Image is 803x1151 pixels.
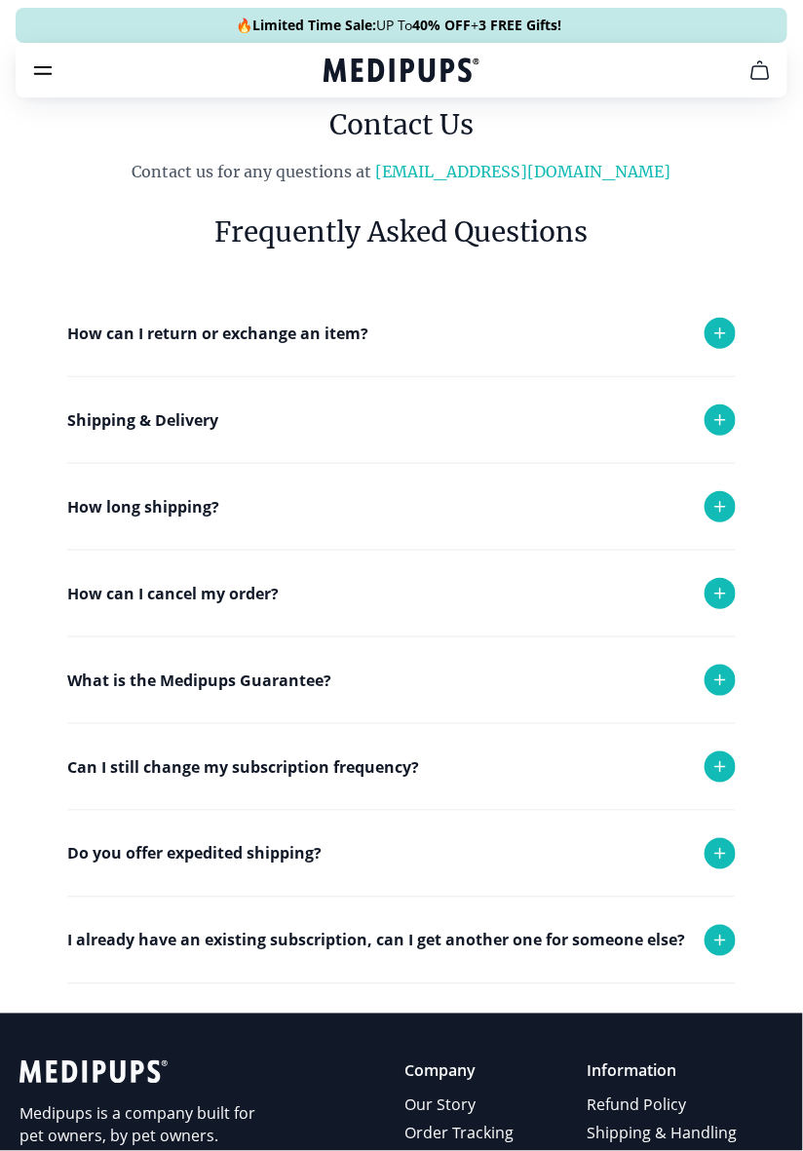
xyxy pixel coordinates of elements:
[67,929,685,952] p: I already have an existing subscription, can I get another one for someone else?
[237,16,562,35] span: 🔥 UP To +
[737,47,784,94] button: cart
[67,550,652,625] div: Each order takes 1-2 business days to be delivered.
[67,582,279,605] p: How can I cancel my order?
[67,495,219,518] p: How long shipping?
[67,669,331,692] p: What is the Medipups Guarantee?
[404,1120,516,1148] a: Order Tracking
[67,755,419,779] p: Can I still change my subscription frequency?
[404,1060,516,1083] p: Company
[31,58,55,82] button: burger-menu
[67,723,652,839] div: If you received the wrong product or your product was damaged in transit, we will replace it with...
[67,810,652,885] div: Yes you can. Simply reach out to support and we will adjust your monthly deliveries!
[67,983,652,1079] div: Absolutely! Simply place the order and use the shipping address of the person who will receive th...
[67,842,322,865] p: Do you offer expedited shipping?
[67,897,652,972] div: Yes we do! Please reach out to support and we will try to accommodate any request.
[587,1092,740,1120] a: Refund Policy
[16,105,787,144] h1: Contact Us
[324,56,479,89] a: Medipups
[587,1120,740,1148] a: Shipping & Handling
[16,160,787,183] p: Contact us for any questions at
[67,212,736,251] h6: Frequently Asked Questions
[404,1092,516,1120] a: Our Story
[376,162,671,181] a: [EMAIL_ADDRESS][DOMAIN_NAME]
[67,636,652,773] div: Any refund request and cancellation are subject to approval and turn around time is 24-48 hours. ...
[19,1103,273,1148] p: Medipups is a company built for pet owners, by pet owners.
[67,408,218,432] p: Shipping & Delivery
[67,322,368,345] p: How can I return or exchange an item?
[587,1060,740,1083] p: Information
